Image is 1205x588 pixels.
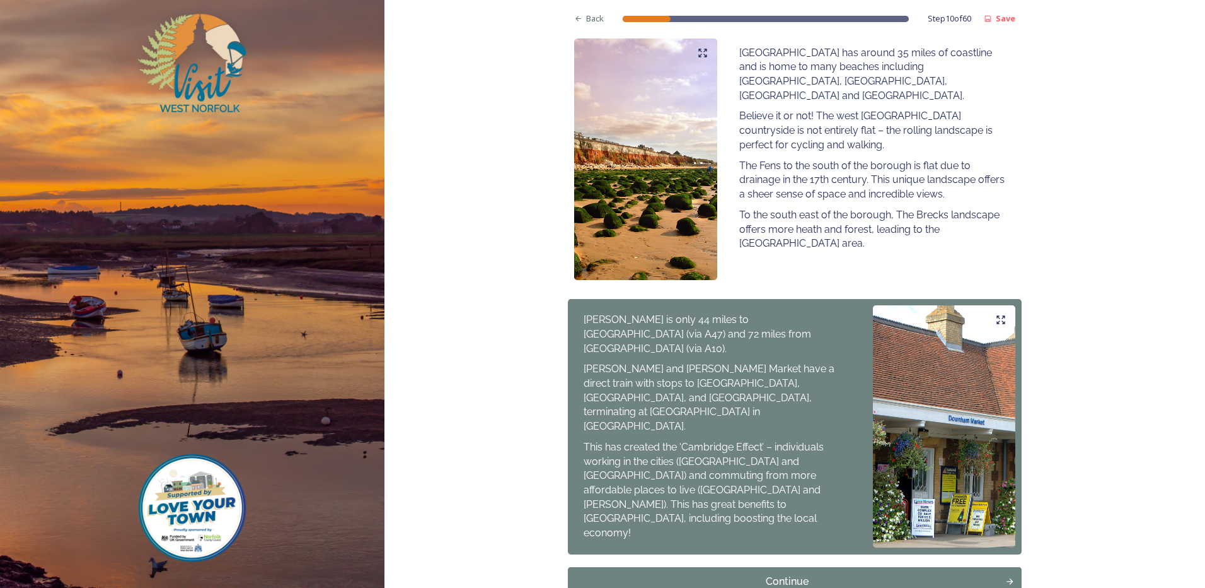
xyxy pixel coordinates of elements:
strong: Save [996,13,1015,24]
p: [GEOGRAPHIC_DATA] has around 35 miles of coastline and is home to many beaches including [GEOGRAP... [739,46,1006,103]
span: Step 10 of 60 [928,13,971,25]
span: This has created the ‘Cambridge Effect’ – individuals working in the cities ([GEOGRAPHIC_DATA] an... [584,441,826,539]
p: Believe it or not! The west [GEOGRAPHIC_DATA] countryside is not entirely flat – the rolling land... [739,109,1006,152]
span: [PERSON_NAME] and [PERSON_NAME] Market have a direct train with stops to [GEOGRAPHIC_DATA], [GEOG... [584,363,837,432]
p: To the south east of the borough, The Brecks landscape offers more heath and forest, leading to t... [739,208,1006,251]
span: [PERSON_NAME] is only 44 miles to [GEOGRAPHIC_DATA] (via A47) and 72 miles from [GEOGRAPHIC_DATA]... [584,314,814,354]
p: The Fens to the south of the borough is flat due to drainage in the 17th century. This unique lan... [739,159,1006,202]
span: Back [586,13,604,25]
